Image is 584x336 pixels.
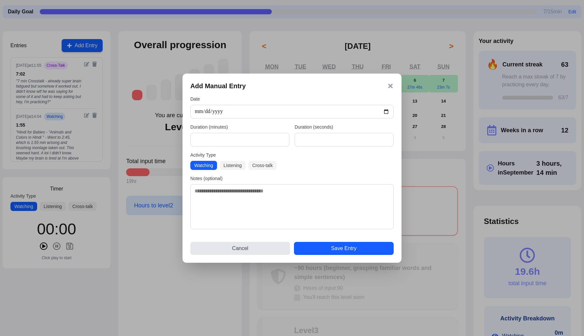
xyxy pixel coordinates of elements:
label: Activity Type [190,152,394,158]
button: Save Entry [294,242,394,255]
label: Notes (optional) [190,175,394,182]
button: Listening [220,161,246,170]
button: Watching [190,161,217,170]
label: Duration (minutes) [190,124,289,130]
label: Date [190,96,394,102]
label: Duration (seconds) [295,124,394,130]
button: Cross-talk [248,161,277,170]
button: Cancel [190,242,290,255]
h3: Add Manual Entry [190,81,246,91]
